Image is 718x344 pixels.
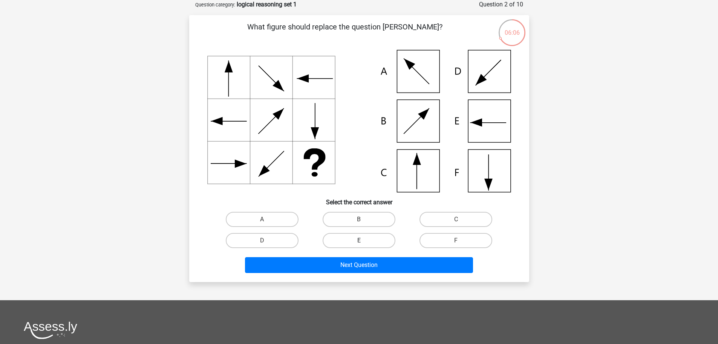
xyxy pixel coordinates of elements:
strong: logical reasoning set 1 [237,1,297,8]
label: C [419,212,492,227]
div: 06:06 [498,19,526,37]
button: Next Question [245,257,473,273]
label: B [323,212,395,227]
label: A [226,212,299,227]
label: E [323,233,395,248]
img: Assessly logo [24,321,77,339]
h6: Select the correct answer [201,193,517,206]
small: Question category: [195,2,235,8]
label: D [226,233,299,248]
p: What figure should replace the question [PERSON_NAME]? [201,21,489,44]
label: F [419,233,492,248]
